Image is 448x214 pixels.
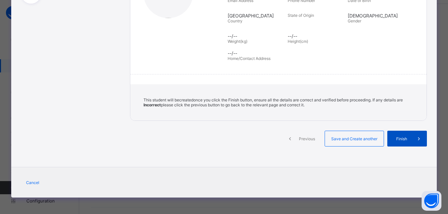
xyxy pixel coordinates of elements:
[228,50,417,56] span: --/--
[288,33,344,39] span: --/--
[330,136,379,141] span: Save and Create another
[348,13,404,18] span: [DEMOGRAPHIC_DATA]
[348,18,361,23] span: Gender
[228,33,284,39] span: --/--
[228,56,271,61] span: Home/Contact Address
[228,39,247,44] span: Weight(kg)
[144,102,161,107] b: Incorrect
[144,97,403,107] span: This student will be created once you click the Finish button, ensure all the details are correct...
[422,191,441,211] button: Open asap
[26,180,39,185] span: Cancel
[288,39,308,44] span: Height(cm)
[228,13,284,18] span: [GEOGRAPHIC_DATA]
[288,13,314,18] span: State of Origin
[228,18,242,23] span: Country
[392,136,411,141] span: Finish
[298,136,316,141] span: Previous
